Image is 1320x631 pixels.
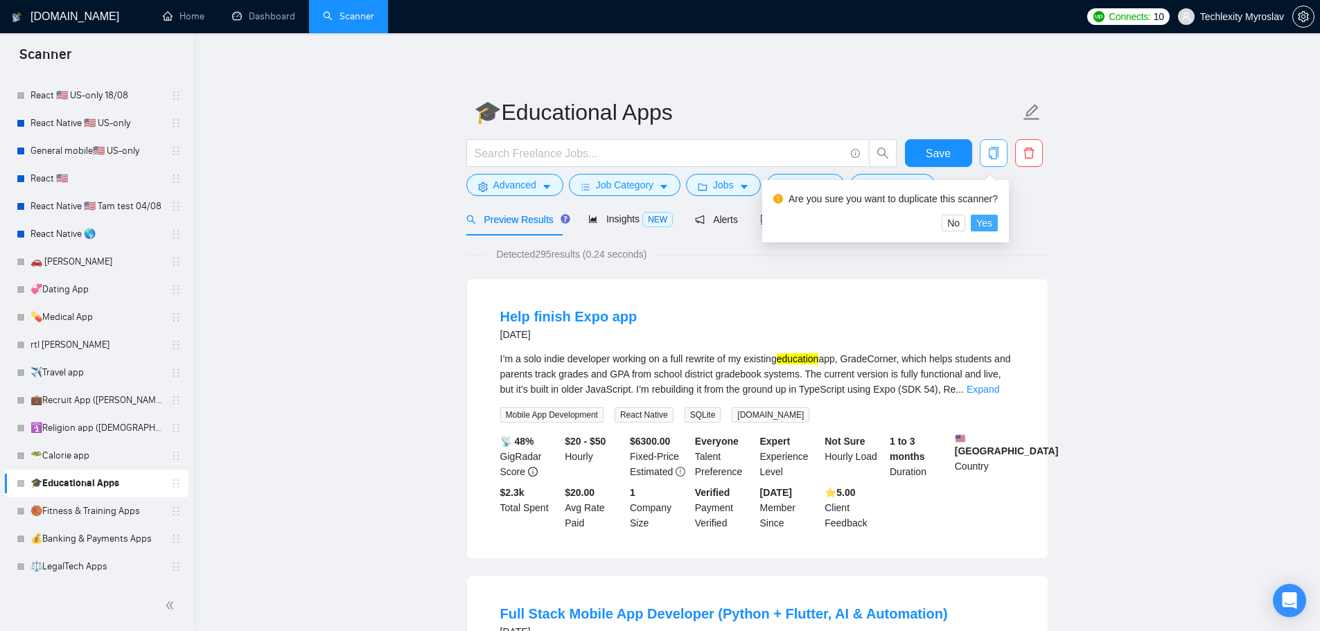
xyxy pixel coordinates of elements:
b: [DATE] [760,487,792,498]
span: setting [1293,11,1314,22]
div: Hourly [562,434,627,479]
img: upwork-logo.png [1093,11,1105,22]
span: holder [170,145,182,157]
button: folderJobscaret-down [686,174,761,196]
span: bars [581,181,590,192]
span: setting [478,181,488,192]
span: copy [980,147,1007,159]
a: Help finish Expo app [500,309,637,324]
button: copy [980,139,1007,167]
a: homeHome [163,10,204,22]
a: dashboardDashboard [232,10,295,22]
span: [DOMAIN_NAME] [732,407,809,423]
b: $ 2.3k [500,487,525,498]
span: holder [170,201,182,212]
div: GigRadar Score [498,434,563,479]
span: robot [760,215,770,224]
div: Client Feedback [822,485,887,531]
input: Scanner name... [474,95,1020,130]
div: I’m a solo indie developer working on a full rewrite of my existing app, GradeCorner, which helps... [500,351,1014,397]
span: caret-down [659,181,669,192]
a: React 🇺🇸 [30,165,162,193]
a: 💞Dating App [30,276,162,303]
b: ⭐️ 5.00 [825,487,855,498]
b: $20 - $50 [565,436,606,447]
span: Detected 295 results (0.24 seconds) [486,247,656,262]
div: Talent Preference [692,434,757,479]
div: Avg Rate Paid [562,485,627,531]
span: Yes [976,215,992,231]
a: React Native 🌎 [30,220,162,248]
div: Open Intercom Messenger [1273,584,1306,617]
div: Fixed-Price [627,434,692,479]
a: 💰Banking & Payments Apps [30,525,162,553]
span: Preview Results [466,214,566,225]
span: double-left [165,598,179,612]
span: edit [1023,103,1041,121]
b: $20.00 [565,487,595,498]
span: holder [170,229,182,240]
a: Full Stack Mobile App Developer (Python + Flutter, AI & Automation) [500,606,948,621]
a: React Native 🇺🇸 Tam test 04/08 [30,193,162,220]
span: Alerts [695,214,738,225]
div: Duration [887,434,952,479]
span: holder [170,506,182,517]
a: 💊Medical App [30,303,162,331]
a: 💼Recruit App ([PERSON_NAME]) [30,386,162,414]
button: settingAdvancedcaret-down [466,174,563,196]
mark: education [777,353,819,364]
a: 🚗 [PERSON_NAME] [30,248,162,276]
span: Advanced [493,177,536,193]
span: Estimated [630,466,673,477]
input: Search Freelance Jobs... [475,145,845,162]
span: caret-down [739,181,749,192]
b: Verified [695,487,730,498]
a: 🛐Religion app ([DEMOGRAPHIC_DATA][PERSON_NAME]) [30,414,162,442]
span: Save [926,145,951,162]
div: Hourly Load [822,434,887,479]
img: 🇺🇸 [956,434,965,443]
span: holder [170,395,182,406]
span: holder [170,478,182,489]
span: holder [170,561,182,572]
button: setting [1292,6,1314,28]
span: holder [170,450,182,461]
span: SQLite [685,407,721,423]
span: holder [170,118,182,129]
a: searchScanner [323,10,374,22]
b: 1 [630,487,635,498]
span: React Native [615,407,674,423]
span: Connects: [1109,9,1150,24]
div: Experience Level [757,434,822,479]
span: search [466,215,476,224]
span: Auto Bidder [760,214,829,225]
a: ✈️Travel app [30,359,162,386]
button: Save [905,139,972,167]
span: No [947,215,960,231]
span: holder [170,256,182,267]
div: Tooltip anchor [559,213,572,225]
span: info-circle [528,467,538,477]
button: Yes [971,215,998,231]
span: holder [170,367,182,378]
div: Are you sure you want to duplicate this scanner? [789,191,998,206]
a: ⚖️LegalTech Apps [30,553,162,580]
span: info-circle [851,149,860,158]
a: React 🇺🇸 US-only 18/08 [30,82,162,109]
button: No [942,215,965,231]
img: logo [12,6,21,28]
button: search [869,139,897,167]
span: Job Category [596,177,653,193]
b: 1 to 3 months [890,436,925,462]
div: Company Size [627,485,692,531]
span: user [1181,12,1191,21]
a: 🥗Calorie app [30,442,162,470]
span: 10 [1154,9,1164,24]
span: NEW [642,212,673,227]
span: holder [170,90,182,101]
span: holder [170,284,182,295]
b: Not Sure [825,436,865,447]
span: holder [170,312,182,323]
div: Total Spent [498,485,563,531]
button: delete [1015,139,1043,167]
